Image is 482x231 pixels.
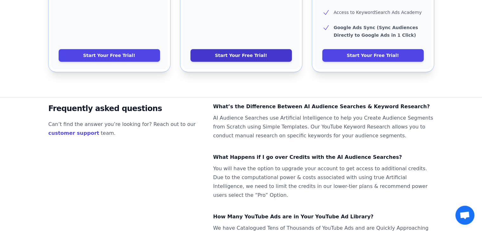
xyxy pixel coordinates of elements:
[213,153,434,162] dt: What Happens if I go over Credits with the AI Audience Searches?
[48,102,203,115] h2: Frequently asked questions
[213,164,434,200] dd: You will have the option to upgrade your account to get access to additional credits. Due to the ...
[455,206,474,225] a: Mở cuộc trò chuyện
[48,130,99,136] a: customer support
[334,25,418,38] b: Google Ads Sync (Sync Audiences Directly to Google Ads in 1 Click)
[48,120,203,138] p: Can’t find the answer you’re looking for? Reach out to our team.
[213,102,434,111] dt: What’s the Difference Between AI Audience Searches & Keyword Research?
[213,114,434,140] dd: AI Audience Searches use Artificial Intelligence to help you Create Audience Segments from Scratc...
[59,49,160,62] a: Start Your Free Trial!
[322,49,424,62] a: Start Your Free Trial!
[190,49,292,62] a: Start Your Free Trial!
[334,10,422,15] span: Access to KeywordSearch Ads Academy
[213,212,434,221] dt: How Many YouTube Ads are in Your YouTube Ad Library?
